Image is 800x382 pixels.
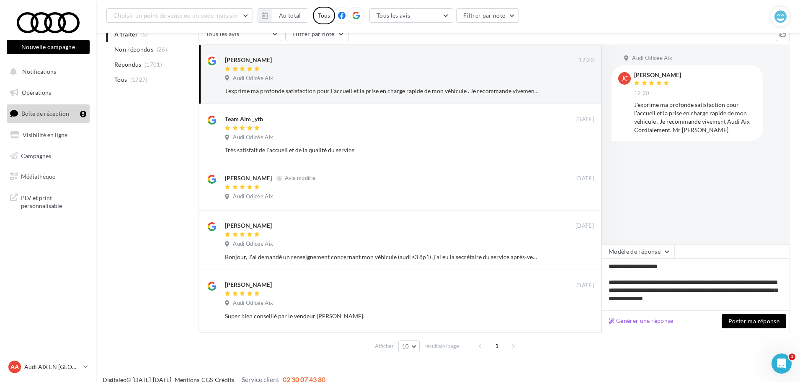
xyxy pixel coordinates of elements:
[22,89,51,96] span: Opérations
[233,299,273,307] span: Audi Odicée Aix
[5,147,91,165] a: Campagnes
[225,146,539,154] div: Très satisfait de l’accueil et de la qualité du service
[114,75,127,84] span: Tous
[402,343,409,350] span: 10
[7,40,90,54] button: Nouvelle campagne
[575,222,594,230] span: [DATE]
[722,314,786,328] button: Poster ma réponse
[130,76,148,83] span: (1727)
[578,57,594,64] span: 12:20
[634,101,756,134] div: J'exprime ma profonde satisfaction pour l'accueil et la prise en charge rapide de mon véhicule . ...
[225,253,539,261] div: Bonjour, J'ai demandé un renseignement concernant mon véhicule (audi s3 8p1) ,j'ai eu la secrétai...
[233,240,273,248] span: Audi Odicée Aix
[632,55,672,62] span: Audi Odicée Aix
[114,60,142,69] span: Répondus
[377,12,410,19] span: Tous les avis
[5,189,91,213] a: PLV et print personnalisable
[24,363,80,371] p: Audi AIX EN [GEOGRAPHIC_DATA]
[233,193,273,200] span: Audi Odicée Aix
[285,27,348,41] button: Filtrer par note
[285,175,315,182] span: Avis modifié
[21,152,51,159] span: Campagnes
[313,7,335,24] div: Tous
[225,56,272,64] div: [PERSON_NAME]
[5,63,88,81] button: Notifications
[258,8,308,23] button: Au total
[575,116,594,123] span: [DATE]
[233,134,273,141] span: Audi Odicée Aix
[375,342,394,350] span: Afficher
[21,192,86,210] span: PLV et print personnalisable
[106,8,253,23] button: Choisir un point de vente ou un code magasin
[114,12,237,19] span: Choisir un point de vente ou un code magasin
[456,8,519,23] button: Filtrer par note
[490,339,503,353] span: 1
[601,244,674,259] button: Modèle de réponse
[7,359,90,375] a: AA Audi AIX EN [GEOGRAPHIC_DATA]
[605,316,677,326] button: Générer une réponse
[114,45,153,54] span: Non répondus
[5,104,91,122] a: Boîte de réception5
[772,353,792,374] iframe: Intercom live chat
[225,87,539,95] div: J'exprime ma profonde satisfaction pour l'accueil et la prise en charge rapide de mon véhicule . ...
[225,221,272,230] div: [PERSON_NAME]
[369,8,453,23] button: Tous les avis
[622,74,628,83] span: jc
[145,61,162,68] span: (1701)
[206,30,240,37] span: Tous les avis
[634,72,681,78] div: [PERSON_NAME]
[789,353,795,360] span: 1
[233,75,273,82] span: Audi Odicée Aix
[225,281,272,289] div: [PERSON_NAME]
[5,126,91,144] a: Visibilité en ligne
[575,175,594,182] span: [DATE]
[80,111,86,117] div: 5
[10,363,19,371] span: AA
[225,312,539,320] div: Super bien conseillé par le vendeur [PERSON_NAME].
[225,174,272,182] div: [PERSON_NAME]
[22,68,56,75] span: Notifications
[575,282,594,289] span: [DATE]
[199,27,282,41] button: Tous les avis
[21,173,55,180] span: Médiathèque
[5,168,91,185] a: Médiathèque
[157,46,167,53] span: (26)
[225,115,263,123] div: Team Aim _ytb
[23,131,67,138] span: Visibilité en ligne
[634,90,650,97] span: 12:20
[398,340,420,352] button: 10
[424,342,459,350] span: résultats/page
[272,8,308,23] button: Au total
[5,84,91,101] a: Opérations
[21,110,69,117] span: Boîte de réception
